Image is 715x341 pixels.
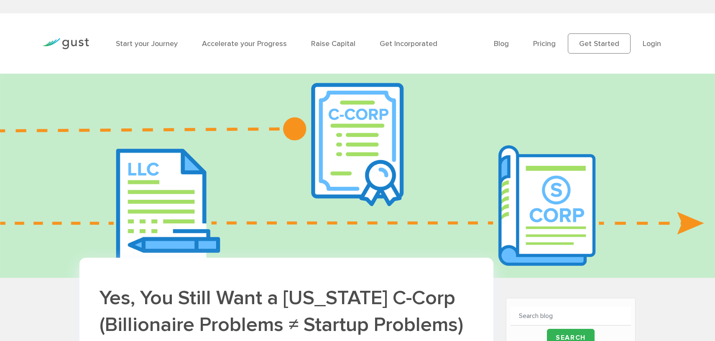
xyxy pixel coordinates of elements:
[116,39,178,48] a: Start your Journey
[311,39,355,48] a: Raise Capital
[494,39,509,48] a: Blog
[568,33,631,54] a: Get Started
[511,307,631,326] input: Search blog
[533,39,556,48] a: Pricing
[380,39,437,48] a: Get Incorporated
[643,39,661,48] a: Login
[42,38,89,49] img: Gust Logo
[202,39,287,48] a: Accelerate your Progress
[100,285,473,338] h1: Yes, You Still Want a [US_STATE] C-Corp (Billionaire Problems ≠ Startup Problems)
